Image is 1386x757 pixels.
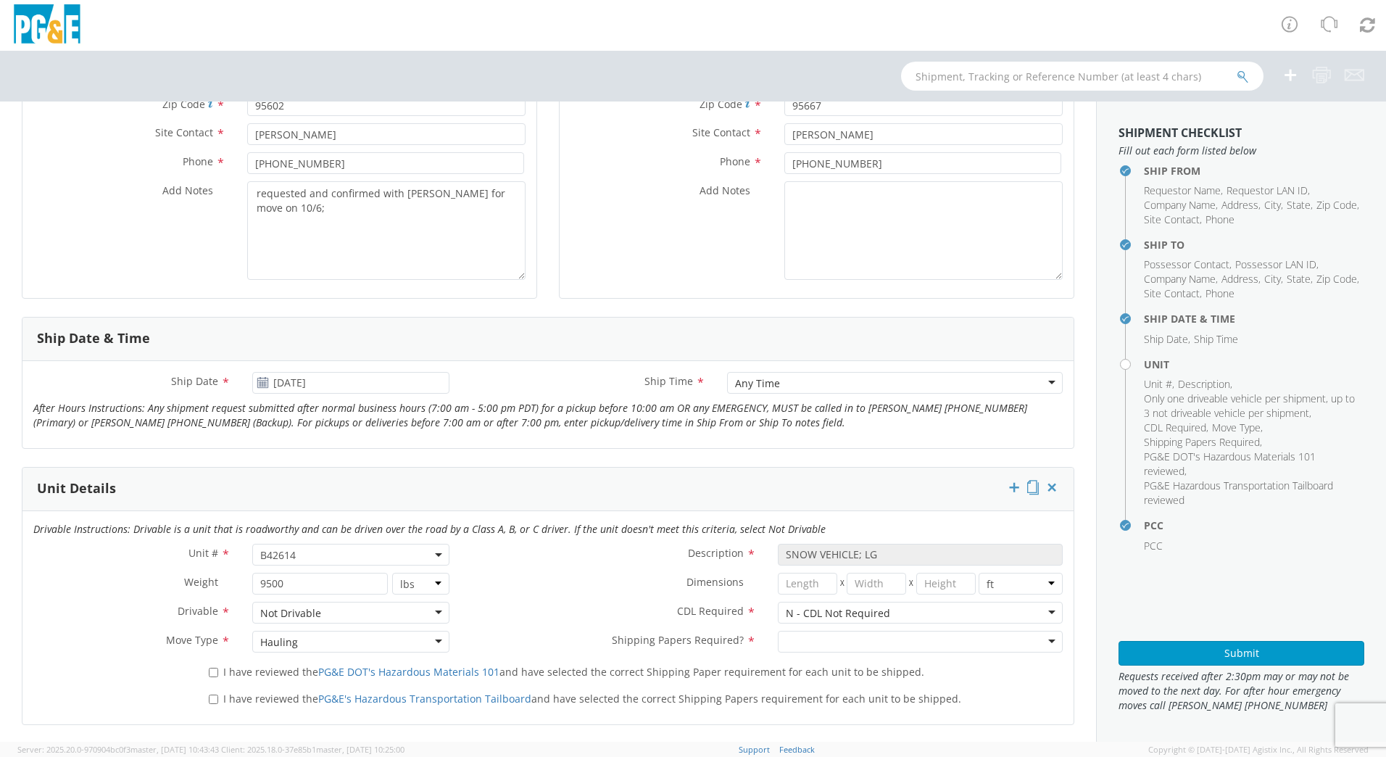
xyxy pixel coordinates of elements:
[316,744,404,755] span: master, [DATE] 10:25:00
[1119,144,1364,158] span: Fill out each form listed below
[1144,272,1216,286] span: Company Name
[162,183,213,197] span: Add Notes
[1178,377,1230,391] span: Description
[1144,286,1200,300] span: Site Contact
[786,606,890,621] div: N - CDL Not Required
[1144,539,1163,553] span: PCC
[1144,257,1232,272] li: ,
[1144,479,1333,507] span: PG&E Hazardous Transportation Tailboard reviewed
[1144,392,1361,421] li: ,
[1178,377,1232,392] li: ,
[686,575,744,589] span: Dimensions
[1264,198,1281,212] span: City
[1221,198,1261,212] li: ,
[1235,257,1316,271] span: Possessor LAN ID
[1144,421,1206,434] span: CDL Required
[1316,272,1359,286] li: ,
[677,604,744,618] span: CDL Required
[162,97,205,111] span: Zip Code
[209,668,218,677] input: I have reviewed thePG&E DOT's Hazardous Materials 101and have selected the correct Shipping Paper...
[166,633,218,647] span: Move Type
[183,154,213,168] span: Phone
[1144,313,1364,324] h4: Ship Date & Time
[1144,165,1364,176] h4: Ship From
[1227,183,1310,198] li: ,
[901,62,1263,91] input: Shipment, Tracking or Reference Number (at least 4 chars)
[223,665,924,679] span: I have reviewed the and have selected the correct Shipping Paper requirement for each unit to be ...
[692,125,750,139] span: Site Contact
[1212,421,1263,435] li: ,
[1206,212,1234,226] span: Phone
[1221,272,1261,286] li: ,
[700,183,750,197] span: Add Notes
[188,546,218,560] span: Unit #
[1144,421,1208,435] li: ,
[1264,198,1283,212] li: ,
[1227,183,1308,197] span: Requestor LAN ID
[1144,332,1188,346] span: Ship Date
[700,97,742,111] span: Zip Code
[1264,272,1281,286] span: City
[1144,183,1223,198] li: ,
[33,401,1027,429] i: After Hours Instructions: Any shipment request submitted after normal business hours (7:00 am - 5...
[1287,272,1311,286] span: State
[739,744,770,755] a: Support
[1144,212,1200,226] span: Site Contact
[612,633,744,647] span: Shipping Papers Required?
[778,573,837,595] input: Length
[1212,421,1261,434] span: Move Type
[223,692,961,706] span: I have reviewed the and have selected the correct Shipping Papers requirement for each unit to be...
[1144,435,1260,449] span: Shipping Papers Required
[1144,286,1202,301] li: ,
[1287,272,1313,286] li: ,
[260,606,321,621] div: Not Drivable
[779,744,815,755] a: Feedback
[837,573,847,595] span: X
[1144,435,1262,450] li: ,
[1287,198,1311,212] span: State
[1144,377,1174,392] li: ,
[184,575,218,589] span: Weight
[1144,392,1355,420] span: Only one driveable vehicle per shipment, up to 3 not driveable vehicle per shipment
[1144,239,1364,250] h4: Ship To
[1194,332,1238,346] span: Ship Time
[1119,125,1242,141] strong: Shipment Checklist
[1144,377,1172,391] span: Unit #
[1221,198,1258,212] span: Address
[1144,332,1190,347] li: ,
[1144,198,1218,212] li: ,
[1144,520,1364,531] h4: PCC
[1148,744,1369,756] span: Copyright © [DATE]-[DATE] Agistix Inc., All Rights Reserved
[1316,198,1359,212] li: ,
[155,125,213,139] span: Site Contact
[37,481,116,496] h3: Unit Details
[252,544,449,566] span: B42614
[1144,450,1316,478] span: PG&E DOT's Hazardous Materials 101 reviewed
[1144,212,1202,227] li: ,
[1264,272,1283,286] li: ,
[1206,286,1234,300] span: Phone
[1144,183,1221,197] span: Requestor Name
[847,573,906,595] input: Width
[209,695,218,704] input: I have reviewed thePG&E's Hazardous Transportation Tailboardand have selected the correct Shippin...
[1144,272,1218,286] li: ,
[1221,272,1258,286] span: Address
[1144,257,1229,271] span: Possessor Contact
[1144,198,1216,212] span: Company Name
[720,154,750,168] span: Phone
[260,548,441,562] span: B42614
[1287,198,1313,212] li: ,
[1144,450,1361,479] li: ,
[130,744,219,755] span: master, [DATE] 10:43:43
[644,374,693,388] span: Ship Time
[260,635,298,650] div: Hauling
[318,692,531,706] a: PG&E's Hazardous Transportation Tailboard
[1316,272,1357,286] span: Zip Code
[1144,359,1364,370] h4: Unit
[17,744,219,755] span: Server: 2025.20.0-970904bc0f3
[37,331,150,346] h3: Ship Date & Time
[688,546,744,560] span: Description
[1235,257,1319,272] li: ,
[1119,641,1364,666] button: Submit
[1316,198,1357,212] span: Zip Code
